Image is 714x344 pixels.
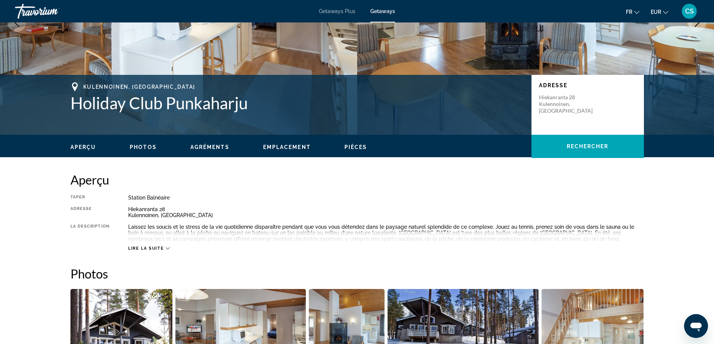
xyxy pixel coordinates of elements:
span: Lire la suite [128,246,164,251]
div: La description [70,224,109,242]
span: Kulennoinen, [GEOGRAPHIC_DATA] [83,84,195,90]
a: Travorium [15,1,90,21]
button: Aperçu [70,144,96,150]
button: Emplacement [263,144,311,150]
button: Pièces [344,144,367,150]
h1: Holiday Club Punkaharju [70,93,524,113]
span: Photos [130,144,157,150]
div: Laissez les soucis et le stress de la vie quotidienne disparaître pendant que vous vous détendez ... [128,224,644,242]
span: Agréments [190,144,229,150]
button: Previous image [7,13,26,32]
div: Hiekanranta 28 Kulennoinen, [GEOGRAPHIC_DATA] [128,206,644,218]
span: EUR [651,9,661,15]
iframe: Bouton de lancement de la fenêtre de messagerie [684,314,708,338]
button: Change language [626,6,639,17]
div: Station balnéaire [128,195,644,201]
span: Aperçu [70,144,96,150]
button: Change currency [651,6,668,17]
button: User Menu [680,3,699,19]
span: Rechercher [567,143,609,149]
span: Emplacement [263,144,311,150]
p: Adresse [539,82,636,88]
h2: Photos [70,266,644,281]
h2: Aperçu [70,172,644,187]
span: Pièces [344,144,367,150]
p: Hiekanranta 28 Kulennoinen, [GEOGRAPHIC_DATA] [539,94,599,114]
div: Adresse [70,206,109,218]
button: Next image [688,13,707,32]
a: Getaways Plus [319,8,355,14]
button: Photos [130,144,157,150]
span: CS [685,7,694,15]
button: Rechercher [531,135,644,158]
div: Taper [70,195,109,201]
a: Getaways [370,8,395,14]
button: Lire la suite [128,246,170,251]
span: fr [626,9,632,15]
button: Agréments [190,144,229,150]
